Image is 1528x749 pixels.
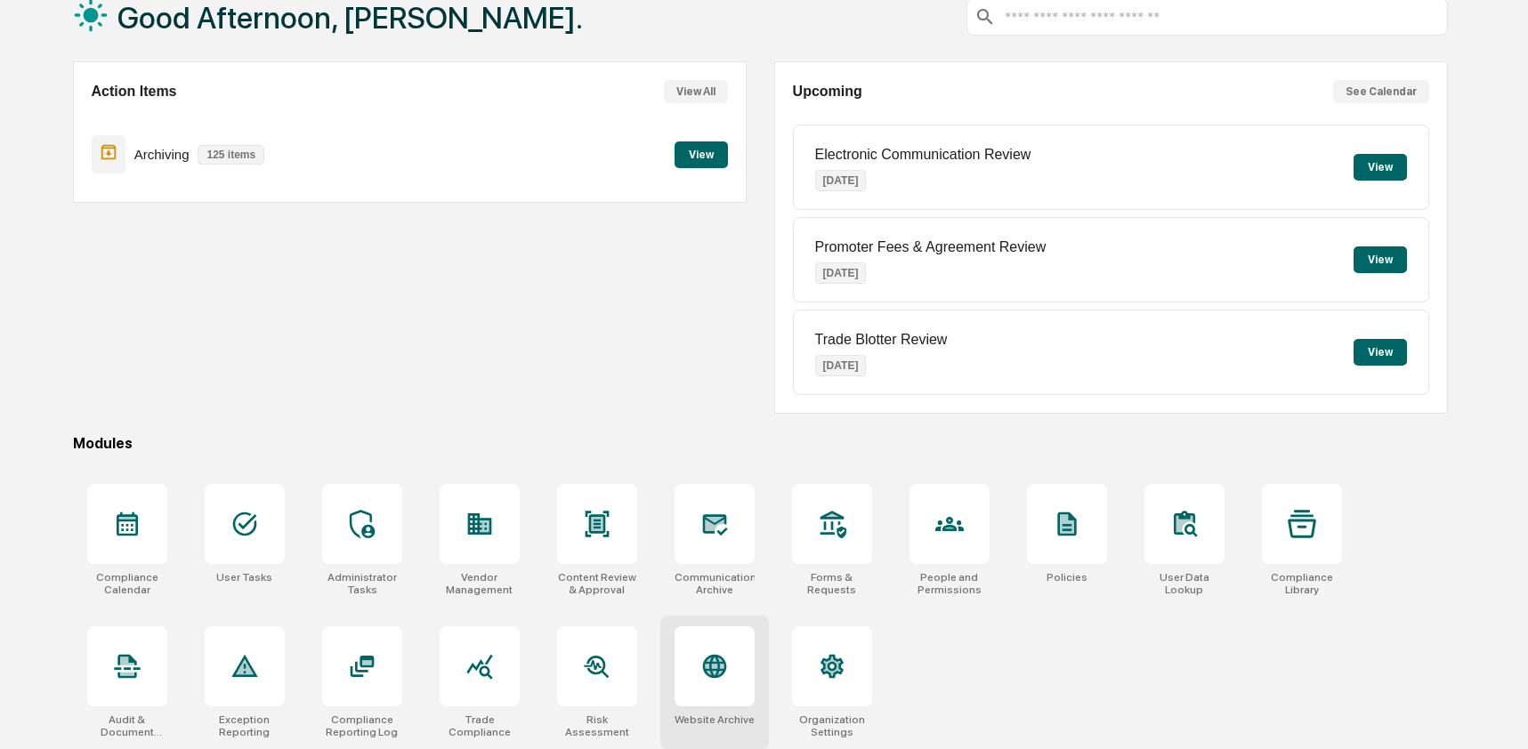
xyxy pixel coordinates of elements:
div: Audit & Document Logs [87,713,167,738]
div: Compliance Calendar [87,571,167,596]
p: Archiving [134,147,190,162]
div: Vendor Management [440,571,520,596]
div: Website Archive [675,713,755,726]
div: Modules [73,435,1448,452]
div: Compliance Library [1262,571,1342,596]
div: Compliance Reporting Log [322,713,402,738]
p: Promoter Fees & Agreement Review [815,239,1047,255]
div: Forms & Requests [792,571,872,596]
span: Pylon [177,62,215,76]
div: Organization Settings [792,713,872,738]
div: Policies [1047,571,1087,584]
div: Administrator Tasks [322,571,402,596]
div: User Data Lookup [1144,571,1225,596]
p: [DATE] [815,355,867,376]
button: See Calendar [1333,80,1429,103]
button: View [1354,339,1407,366]
p: Electronic Communication Review [815,147,1031,163]
div: Exception Reporting [205,713,285,738]
div: User Tasks [216,571,272,584]
button: View [1354,154,1407,181]
div: Trade Compliance [440,713,520,738]
button: View [1354,246,1407,273]
p: Trade Blotter Review [815,332,948,348]
div: Communications Archive [675,571,755,596]
button: View All [664,80,728,103]
p: 125 items [198,145,264,165]
div: People and Permissions [910,571,990,596]
a: View [675,145,728,162]
h2: Action Items [92,84,177,100]
div: Risk Assessment [557,713,637,738]
div: Content Review & Approval [557,571,637,596]
p: [DATE] [815,262,867,284]
h2: Upcoming [793,84,862,100]
button: View [675,141,728,168]
a: Powered byPylon [125,61,215,76]
p: [DATE] [815,170,867,191]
